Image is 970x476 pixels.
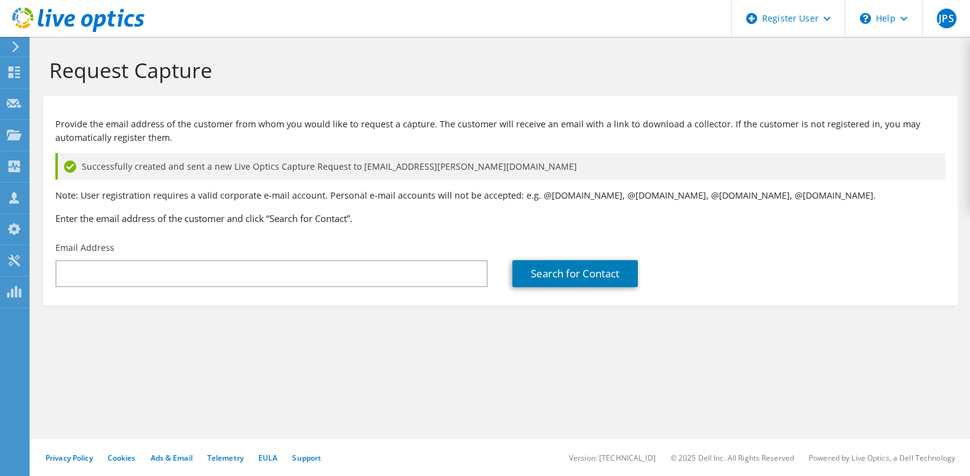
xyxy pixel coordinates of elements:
[49,57,945,83] h1: Request Capture
[512,260,638,287] a: Search for Contact
[46,453,93,463] a: Privacy Policy
[860,13,871,24] svg: \n
[82,160,577,173] span: Successfully created and sent a new Live Optics Capture Request to [EMAIL_ADDRESS][PERSON_NAME][D...
[55,189,945,202] p: Note: User registration requires a valid corporate e-mail account. Personal e-mail accounts will ...
[292,453,321,463] a: Support
[937,9,956,28] span: JPS
[809,453,955,463] li: Powered by Live Optics, a Dell Technology
[55,242,114,254] label: Email Address
[151,453,193,463] a: Ads & Email
[670,453,794,463] li: © 2025 Dell Inc. All Rights Reserved
[258,453,277,463] a: EULA
[55,117,945,145] p: Provide the email address of the customer from whom you would like to request a capture. The cust...
[55,212,945,225] h3: Enter the email address of the customer and click “Search for Contact”.
[207,453,244,463] a: Telemetry
[108,453,136,463] a: Cookies
[569,453,656,463] li: Version: [TECHNICAL_ID]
